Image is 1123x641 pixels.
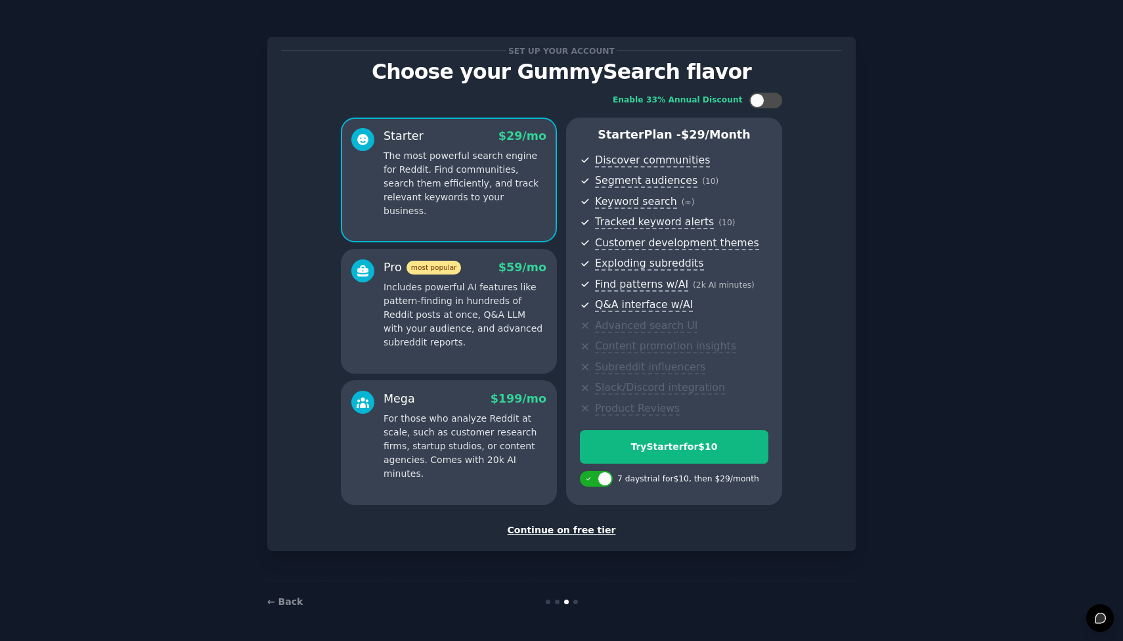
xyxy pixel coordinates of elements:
[498,261,546,274] span: $ 59 /mo
[595,361,705,374] span: Subreddit influencers
[384,259,461,276] div: Pro
[384,128,424,144] div: Starter
[718,218,735,227] span: ( 10 )
[595,278,688,292] span: Find patterns w/AI
[595,215,714,229] span: Tracked keyword alerts
[595,174,697,188] span: Segment audiences
[407,261,462,275] span: most popular
[693,280,755,290] span: ( 2k AI minutes )
[595,402,680,416] span: Product Reviews
[281,523,842,537] div: Continue on free tier
[506,44,617,58] span: Set up your account
[491,392,546,405] span: $ 199 /mo
[595,195,677,209] span: Keyword search
[595,154,710,167] span: Discover communities
[617,474,759,485] div: 7 days trial for $10 , then $ 29 /month
[702,177,718,186] span: ( 10 )
[595,319,697,333] span: Advanced search UI
[581,440,768,454] div: Try Starter for $10
[384,149,546,218] p: The most powerful search engine for Reddit. Find communities, search them efficiently, and track ...
[613,95,743,106] div: Enable 33% Annual Discount
[384,412,546,481] p: For those who analyze Reddit at scale, such as customer research firms, startup studios, or conte...
[281,60,842,83] p: Choose your GummySearch flavor
[580,127,768,143] p: Starter Plan -
[595,236,759,250] span: Customer development themes
[595,298,693,312] span: Q&A interface w/AI
[267,596,303,607] a: ← Back
[498,129,546,143] span: $ 29 /mo
[682,198,695,207] span: ( ∞ )
[595,381,725,395] span: Slack/Discord integration
[384,391,415,407] div: Mega
[384,280,546,349] p: Includes powerful AI features like pattern-finding in hundreds of Reddit posts at once, Q&A LLM w...
[580,430,768,464] button: TryStarterfor$10
[595,340,736,353] span: Content promotion insights
[681,128,751,141] span: $ 29 /month
[595,257,703,271] span: Exploding subreddits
